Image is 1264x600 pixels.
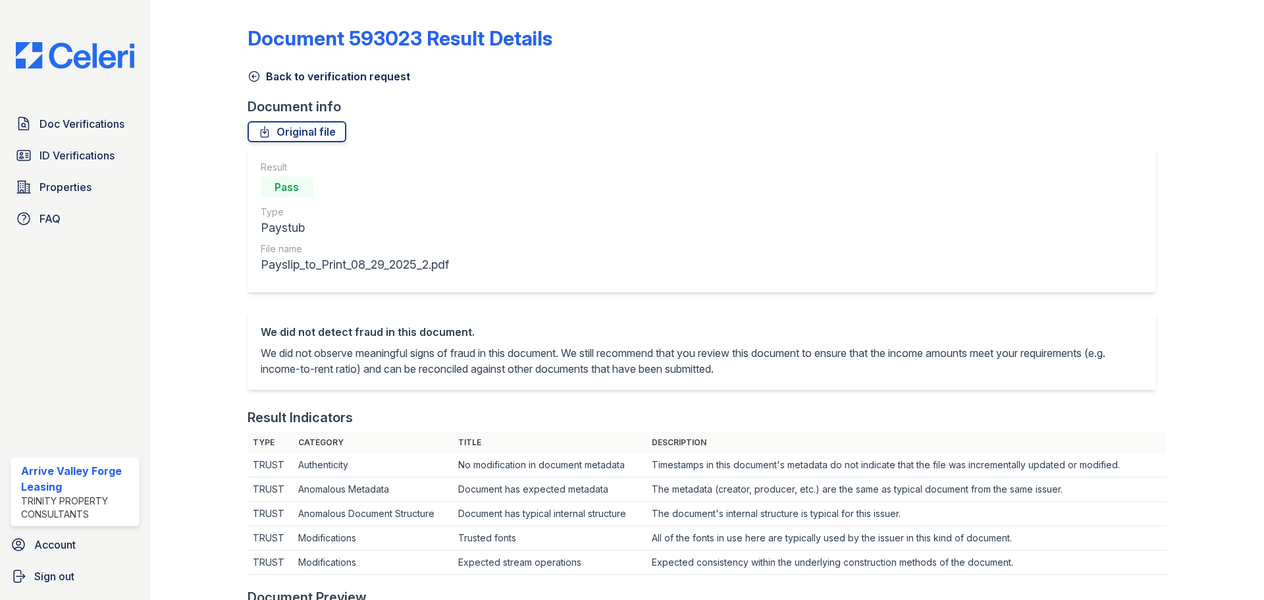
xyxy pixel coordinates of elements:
[453,526,646,551] td: Trusted fonts
[11,174,140,200] a: Properties
[5,563,145,589] a: Sign out
[453,502,646,526] td: Document has typical internal structure
[261,177,313,198] div: Pass
[453,477,646,502] td: Document has expected metadata
[5,532,145,558] a: Account
[39,179,92,195] span: Properties
[39,148,115,163] span: ID Verifications
[248,502,294,526] td: TRUST
[39,211,61,227] span: FAQ
[34,568,74,584] span: Sign out
[248,97,1167,116] div: Document info
[1209,547,1251,587] iframe: chat widget
[248,121,346,142] a: Original file
[646,502,1167,526] td: The document's internal structure is typical for this issuer.
[248,68,410,84] a: Back to verification request
[293,502,452,526] td: Anomalous Document Structure
[21,495,134,521] div: Trinity Property Consultants
[261,242,449,256] div: File name
[261,205,449,219] div: Type
[646,432,1167,453] th: Description
[261,219,449,237] div: Paystub
[11,142,140,169] a: ID Verifications
[248,26,552,50] a: Document 593023 Result Details
[293,453,452,477] td: Authenticity
[293,432,452,453] th: Category
[261,256,449,274] div: Payslip_to_Print_08_29_2025_2.pdf
[21,463,134,495] div: Arrive Valley Forge Leasing
[39,116,124,132] span: Doc Verifications
[293,551,452,575] td: Modifications
[5,42,145,68] img: CE_Logo_Blue-a8612792a0a2168367f1c8372b55b34899dd931a85d93a1a3d3e32e68fde9ad4.png
[34,537,76,553] span: Account
[261,345,1143,377] p: We did not observe meaningful signs of fraud in this document. We still recommend that you review...
[11,205,140,232] a: FAQ
[248,432,294,453] th: Type
[248,551,294,575] td: TRUST
[646,551,1167,575] td: Expected consistency within the underlying construction methods of the document.
[646,526,1167,551] td: All of the fonts in use here are typically used by the issuer in this kind of document.
[453,432,646,453] th: Title
[261,161,449,174] div: Result
[248,526,294,551] td: TRUST
[248,408,353,427] div: Result Indicators
[293,477,452,502] td: Anomalous Metadata
[11,111,140,137] a: Doc Verifications
[261,324,1143,340] div: We did not detect fraud in this document.
[646,477,1167,502] td: The metadata (creator, producer, etc.) are the same as typical document from the same issuer.
[453,453,646,477] td: No modification in document metadata
[248,453,294,477] td: TRUST
[293,526,452,551] td: Modifications
[646,453,1167,477] td: Timestamps in this document's metadata do not indicate that the file was incrementally updated or...
[248,477,294,502] td: TRUST
[453,551,646,575] td: Expected stream operations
